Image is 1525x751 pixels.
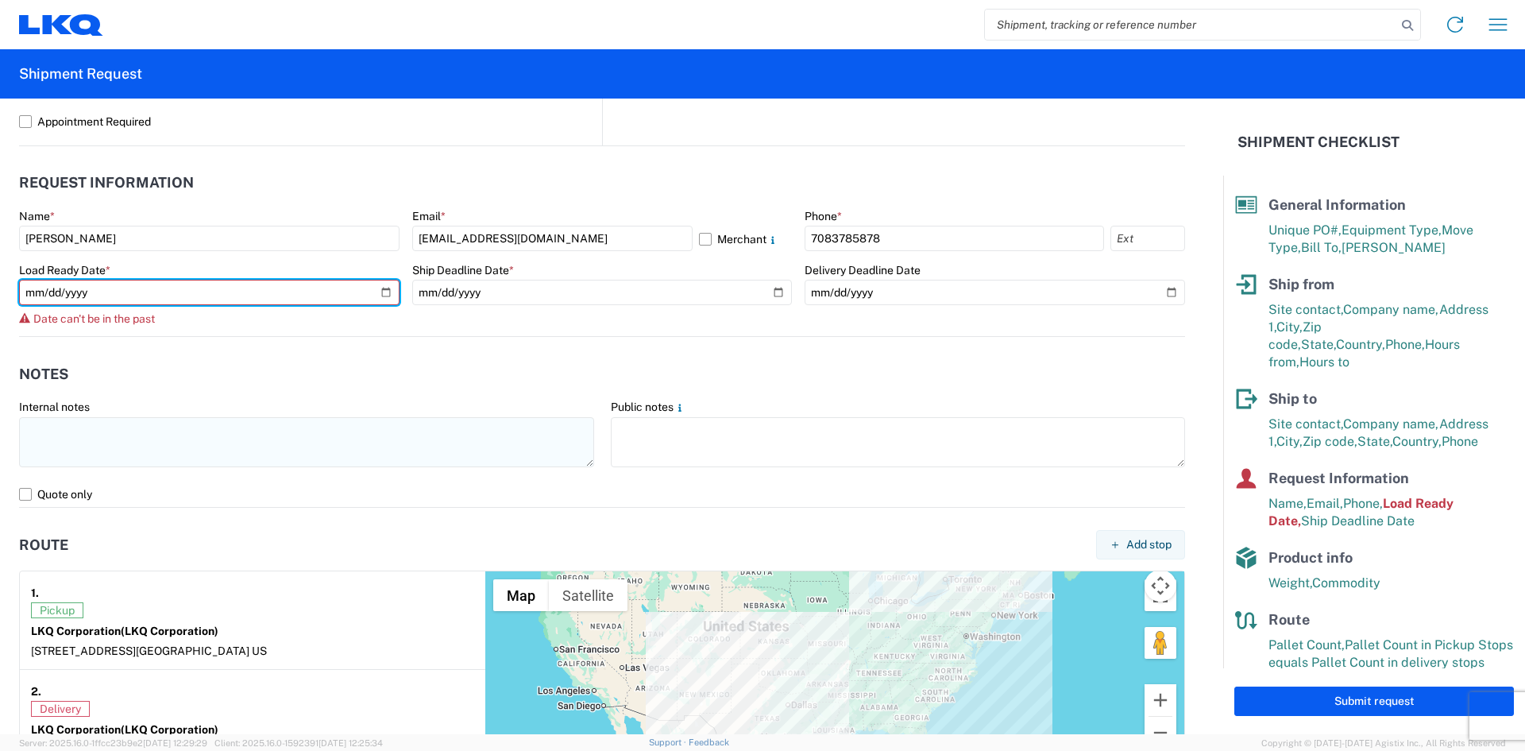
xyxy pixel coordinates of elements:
[611,400,686,414] label: Public notes
[1442,434,1478,449] span: Phone
[1268,276,1334,292] span: Ship from
[1276,319,1303,335] span: City,
[1096,530,1185,559] button: Add stop
[31,723,218,736] strong: LKQ Corporation
[412,209,446,223] label: Email
[805,209,842,223] label: Phone
[19,109,590,134] label: Appointment Required
[1268,196,1406,213] span: General Information
[31,602,83,618] span: Pickup
[1268,470,1409,486] span: Request Information
[985,10,1396,40] input: Shipment, tracking or reference number
[143,738,207,748] span: [DATE] 12:29:29
[1145,570,1176,602] button: Map camera controls
[1145,684,1176,716] button: Zoom in
[1301,337,1336,352] span: State,
[1312,575,1380,590] span: Commodity
[1145,717,1176,749] button: Zoom out
[1343,496,1383,511] span: Phone,
[699,226,793,251] label: Merchant
[1268,611,1310,628] span: Route
[689,737,729,747] a: Feedback
[549,579,627,611] button: Show satellite imagery
[19,175,194,191] h2: Request Information
[1234,687,1514,716] button: Submit request
[493,579,549,611] button: Show street map
[19,64,142,83] h2: Shipment Request
[214,738,383,748] span: Client: 2025.16.0-1592391
[1126,537,1172,552] span: Add stop
[1268,416,1343,432] span: Site contact,
[805,263,921,277] label: Delivery Deadline Date
[31,583,39,602] strong: 1.
[1268,390,1317,407] span: Ship to
[121,625,218,637] span: (LKQ Corporation)
[649,737,689,747] a: Support
[19,209,55,223] label: Name
[19,738,207,748] span: Server: 2025.16.0-1ffcc23b9e2
[1357,434,1392,449] span: State,
[121,723,218,736] span: (LKQ Corporation)
[1276,434,1303,449] span: City,
[19,537,68,553] h2: Route
[31,625,218,637] strong: LKQ Corporation
[1342,240,1446,255] span: [PERSON_NAME]
[1237,133,1400,152] h2: Shipment Checklist
[1299,354,1349,370] span: Hours to
[1268,637,1513,670] span: Pallet Count in Pickup Stops equals Pallet Count in delivery stops
[1110,226,1185,251] input: Ext
[1268,637,1345,652] span: Pallet Count,
[1268,302,1343,317] span: Site contact,
[1303,434,1357,449] span: Zip code,
[1268,496,1307,511] span: Name,
[33,312,155,325] span: Date can't be in the past
[31,645,136,657] span: [STREET_ADDRESS]
[412,263,514,277] label: Ship Deadline Date
[1385,337,1425,352] span: Phone,
[1336,337,1385,352] span: Country,
[1301,513,1415,528] span: Ship Deadline Date
[1301,240,1342,255] span: Bill To,
[31,681,41,701] strong: 2.
[19,366,68,382] h2: Notes
[1392,434,1442,449] span: Country,
[19,263,110,277] label: Load Ready Date
[19,400,90,414] label: Internal notes
[19,482,1185,507] label: Quote only
[1343,302,1439,317] span: Company name,
[136,645,267,657] span: [GEOGRAPHIC_DATA] US
[1268,575,1312,590] span: Weight,
[1307,496,1343,511] span: Email,
[319,738,383,748] span: [DATE] 12:25:34
[1268,223,1342,238] span: Unique PO#,
[31,701,90,717] span: Delivery
[1342,223,1442,238] span: Equipment Type,
[1343,416,1439,432] span: Company name,
[1261,736,1506,750] span: Copyright © [DATE]-[DATE] Agistix Inc., All Rights Reserved
[1268,549,1353,566] span: Product info
[1145,627,1176,659] button: Drag Pegman onto the map to open Street View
